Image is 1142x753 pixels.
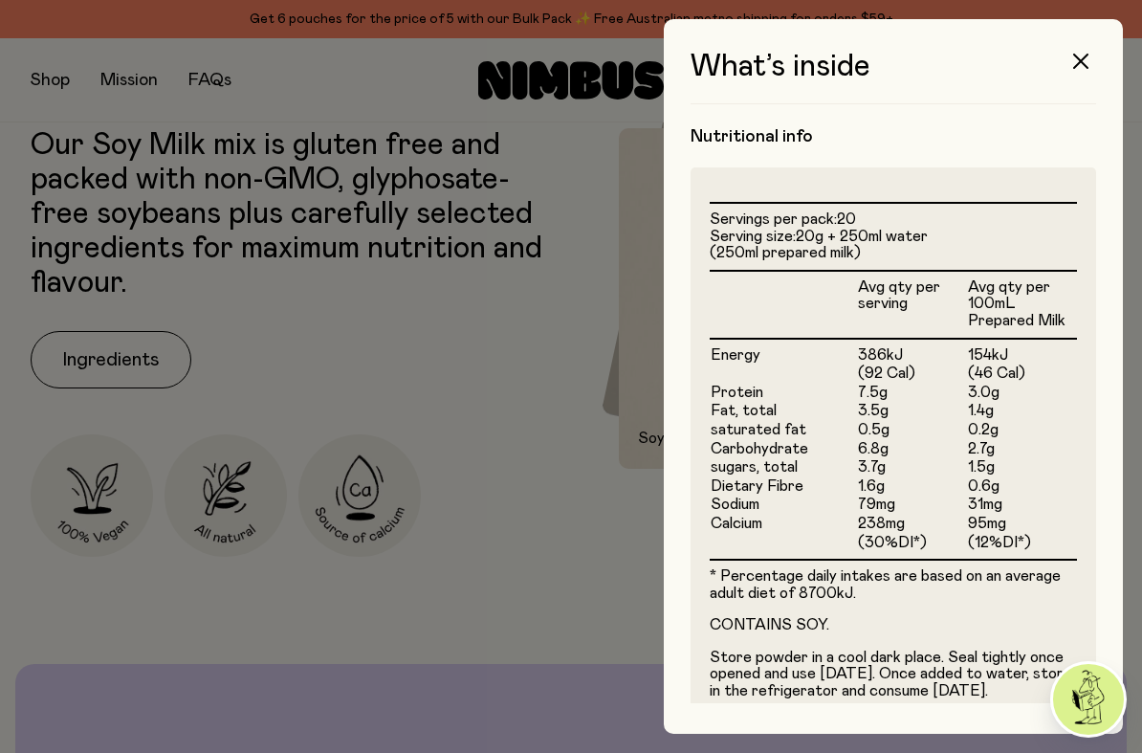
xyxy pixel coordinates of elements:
[857,440,967,459] td: 6.8g
[967,384,1077,403] td: 3.0g
[967,402,1077,421] td: 1.4g
[837,211,856,227] span: 20
[967,496,1077,515] td: 31mg
[857,271,967,339] th: Avg qty per serving
[857,534,967,560] td: (30%DI*)
[967,458,1077,477] td: 1.5g
[857,477,967,497] td: 1.6g
[710,568,1077,602] p: * Percentage daily intakes are based on an average adult diet of 8700kJ.
[711,478,803,494] span: Dietary Fibre
[967,365,1077,384] td: (46 Cal)
[967,339,1077,365] td: 154kJ
[711,441,808,456] span: Carbohydrate
[691,125,1096,148] h4: Nutritional info
[857,384,967,403] td: 7.5g
[711,347,760,363] span: Energy
[857,515,967,534] td: 238mg
[857,496,967,515] td: 79mg
[710,650,1077,700] p: Store powder in a cool dark place. Seal tightly once opened and use [DATE]. Once added to water, ...
[967,421,1077,440] td: 0.2g
[857,421,967,440] td: 0.5g
[710,211,1077,229] li: Servings per pack:
[857,458,967,477] td: 3.7g
[710,617,1077,634] p: CONTAINS SOY.
[857,365,967,384] td: (92 Cal)
[1053,664,1124,735] img: agent
[967,477,1077,497] td: 0.6g
[711,459,798,475] span: sugars, total
[967,515,1077,534] td: 95mg
[710,229,928,261] span: 20g + 250ml water (250ml prepared milk)
[711,403,777,418] span: Fat, total
[711,497,759,512] span: Sodium
[710,229,1077,262] li: Serving size:
[967,271,1077,339] th: Avg qty per 100mL Prepared Milk
[711,385,763,400] span: Protein
[711,516,762,531] span: Calcium
[711,422,806,437] span: saturated fat
[691,50,1096,104] h3: What’s inside
[967,440,1077,459] td: 2.7g
[857,402,967,421] td: 3.5g
[967,534,1077,560] td: (12%DI*)
[857,339,967,365] td: 386kJ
